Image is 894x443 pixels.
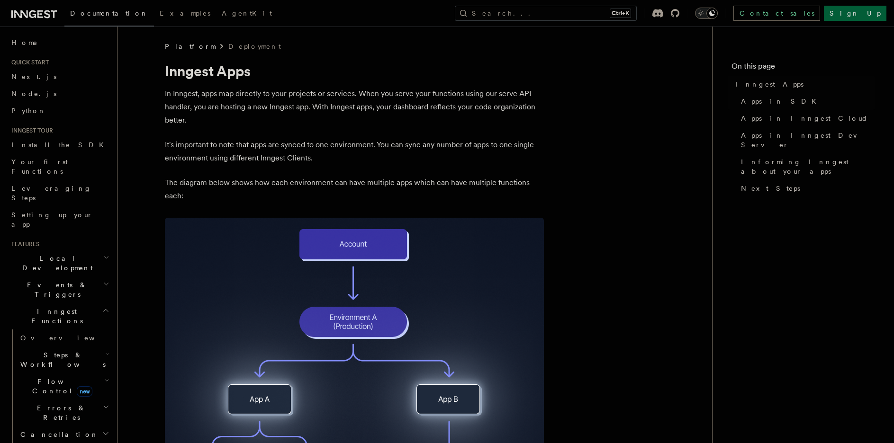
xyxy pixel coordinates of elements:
span: Leveraging Steps [11,185,91,202]
span: Features [8,240,39,248]
span: Apps in SDK [741,97,822,106]
a: Next.js [8,68,111,85]
button: Toggle dark mode [695,8,718,19]
a: Overview [17,329,111,346]
a: Sign Up [824,6,886,21]
button: Inngest Functions [8,303,111,329]
button: Cancellation [17,426,111,443]
span: Python [11,107,46,115]
span: Quick start [8,59,49,66]
a: Apps in Inngest Cloud [737,110,875,127]
span: Setting up your app [11,211,93,228]
span: Inngest tour [8,127,53,134]
a: Apps in Inngest Dev Server [737,127,875,153]
button: Search...Ctrl+K [455,6,637,21]
span: Apps in Inngest Cloud [741,114,868,123]
a: Node.js [8,85,111,102]
button: Local Development [8,250,111,276]
span: Local Development [8,254,103,273]
a: Examples [154,3,216,26]
a: Inngest Apps [731,76,875,93]
span: Platform [165,42,215,51]
span: Documentation [70,9,148,17]
span: Next.js [11,73,56,80]
span: Errors & Retries [17,403,103,422]
span: Home [11,38,38,47]
a: Deployment [228,42,281,51]
a: Python [8,102,111,119]
a: Informing Inngest about your apps [737,153,875,180]
button: Errors & Retries [17,399,111,426]
a: Contact sales [733,6,820,21]
button: Flow Controlnew [17,373,111,399]
span: Inngest Functions [8,307,102,326]
a: Home [8,34,111,51]
button: Steps & Workflows [17,346,111,373]
a: Documentation [64,3,154,27]
a: Install the SDK [8,136,111,153]
a: AgentKit [216,3,278,26]
h4: On this page [731,61,875,76]
h1: Inngest Apps [165,62,544,80]
span: Your first Functions [11,158,68,175]
span: Node.js [11,90,56,97]
p: The diagram below shows how each environment can have multiple apps which can have multiple funct... [165,176,544,203]
button: Events & Triggers [8,276,111,303]
span: Informing Inngest about your apps [741,157,875,176]
span: Steps & Workflows [17,350,106,369]
a: Setting up your app [8,206,111,233]
span: Overview [20,334,118,342]
span: Inngest Apps [735,80,804,89]
a: Leveraging Steps [8,180,111,206]
a: Next Steps [737,180,875,197]
span: Cancellation [17,430,99,439]
p: In Inngest, apps map directly to your projects or services. When you serve your functions using o... [165,87,544,127]
span: Apps in Inngest Dev Server [741,131,875,150]
span: AgentKit [222,9,272,17]
span: Next Steps [741,184,800,193]
p: It's important to note that apps are synced to one environment. You can sync any number of apps t... [165,138,544,165]
span: Flow Control [17,377,104,396]
span: Examples [160,9,210,17]
kbd: Ctrl+K [610,9,631,18]
a: Apps in SDK [737,93,875,110]
span: Install the SDK [11,141,109,149]
span: new [77,386,92,397]
a: Your first Functions [8,153,111,180]
span: Events & Triggers [8,280,103,299]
